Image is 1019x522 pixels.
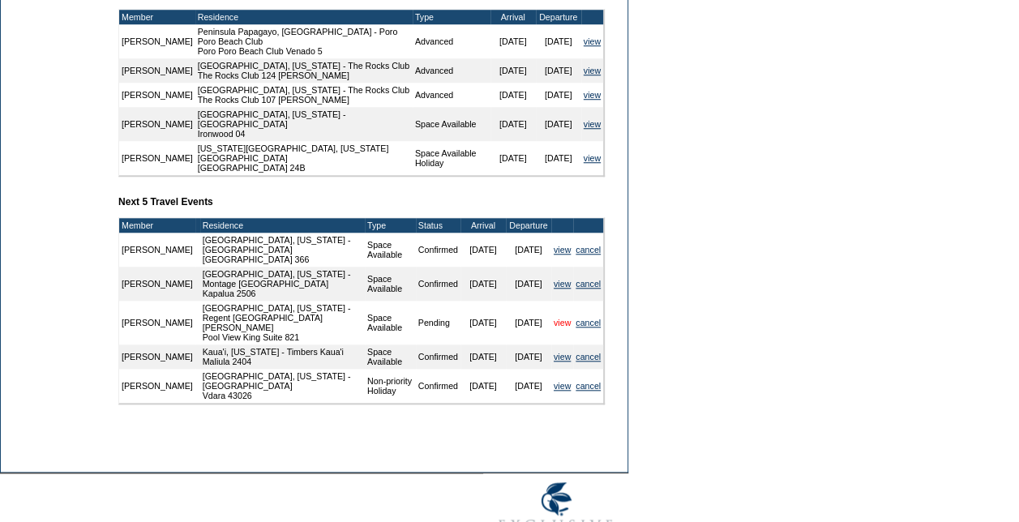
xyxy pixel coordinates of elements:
td: [DATE] [490,141,536,175]
td: Pending [416,301,460,344]
td: [GEOGRAPHIC_DATA], [US_STATE] - [GEOGRAPHIC_DATA] Vdara 43026 [200,369,365,403]
a: cancel [576,279,601,289]
td: [DATE] [536,107,581,141]
td: [DATE] [536,58,581,83]
td: [DATE] [536,24,581,58]
td: Space Available [365,301,416,344]
a: view [584,36,601,46]
td: [DATE] [460,233,506,267]
td: [PERSON_NAME] [119,141,195,175]
td: [GEOGRAPHIC_DATA], [US_STATE] - The Rocks Club The Rocks Club 124 [PERSON_NAME] [195,58,413,83]
td: Space Available [413,107,490,141]
a: view [584,66,601,75]
td: [PERSON_NAME] [119,301,195,344]
td: Member [119,10,195,24]
td: Departure [506,218,551,233]
td: Departure [536,10,581,24]
td: Arrival [490,10,536,24]
a: cancel [576,352,601,362]
td: Non-priority Holiday [365,369,416,403]
a: view [554,245,571,255]
a: view [584,90,601,100]
td: Confirmed [416,369,460,403]
td: [DATE] [460,344,506,369]
td: [PERSON_NAME] [119,107,195,141]
td: Space Available [365,344,416,369]
a: view [554,352,571,362]
a: cancel [576,381,601,391]
td: Residence [200,218,365,233]
td: [PERSON_NAME] [119,344,195,369]
td: [DATE] [506,267,551,301]
td: [DATE] [490,83,536,107]
td: [PERSON_NAME] [119,233,195,267]
td: [GEOGRAPHIC_DATA], [US_STATE] - Montage [GEOGRAPHIC_DATA] Kapalua 2506 [200,267,365,301]
a: view [584,153,601,163]
td: Member [119,218,195,233]
td: [PERSON_NAME] [119,58,195,83]
td: Confirmed [416,233,460,267]
td: [DATE] [506,233,551,267]
a: view [554,381,571,391]
td: [GEOGRAPHIC_DATA], [US_STATE] - The Rocks Club The Rocks Club 107 [PERSON_NAME] [195,83,413,107]
td: Space Available [365,267,416,301]
td: Space Available Holiday [413,141,490,175]
td: [PERSON_NAME] [119,267,195,301]
td: Arrival [460,218,506,233]
td: [GEOGRAPHIC_DATA], [US_STATE] - [GEOGRAPHIC_DATA] Ironwood 04 [195,107,413,141]
a: cancel [576,245,601,255]
b: Next 5 Travel Events [118,196,213,208]
td: [DATE] [490,107,536,141]
td: [GEOGRAPHIC_DATA], [US_STATE] - [GEOGRAPHIC_DATA] [GEOGRAPHIC_DATA] 366 [200,233,365,267]
td: [DATE] [460,301,506,344]
td: Confirmed [416,344,460,369]
td: [DATE] [506,301,551,344]
td: [DATE] [460,369,506,403]
td: [DATE] [460,267,506,301]
td: Advanced [413,83,490,107]
td: [DATE] [536,83,581,107]
td: [DATE] [490,58,536,83]
td: [DATE] [506,369,551,403]
td: Type [365,218,416,233]
a: view [554,318,571,327]
td: Kaua'i, [US_STATE] - Timbers Kaua'i Maliula 2404 [200,344,365,369]
td: Advanced [413,24,490,58]
td: [GEOGRAPHIC_DATA], [US_STATE] - Regent [GEOGRAPHIC_DATA][PERSON_NAME] Pool View King Suite 821 [200,301,365,344]
td: Space Available [365,233,416,267]
a: cancel [576,318,601,327]
td: Confirmed [416,267,460,301]
td: [DATE] [490,24,536,58]
td: Residence [195,10,413,24]
td: [DATE] [506,344,551,369]
td: Advanced [413,58,490,83]
td: [US_STATE][GEOGRAPHIC_DATA], [US_STATE][GEOGRAPHIC_DATA] [GEOGRAPHIC_DATA] 24B [195,141,413,175]
td: Status [416,218,460,233]
td: [DATE] [536,141,581,175]
td: [PERSON_NAME] [119,83,195,107]
a: view [554,279,571,289]
td: [PERSON_NAME] [119,24,195,58]
a: view [584,119,601,129]
td: Type [413,10,490,24]
td: Peninsula Papagayo, [GEOGRAPHIC_DATA] - Poro Poro Beach Club Poro Poro Beach Club Venado 5 [195,24,413,58]
td: [PERSON_NAME] [119,369,195,403]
